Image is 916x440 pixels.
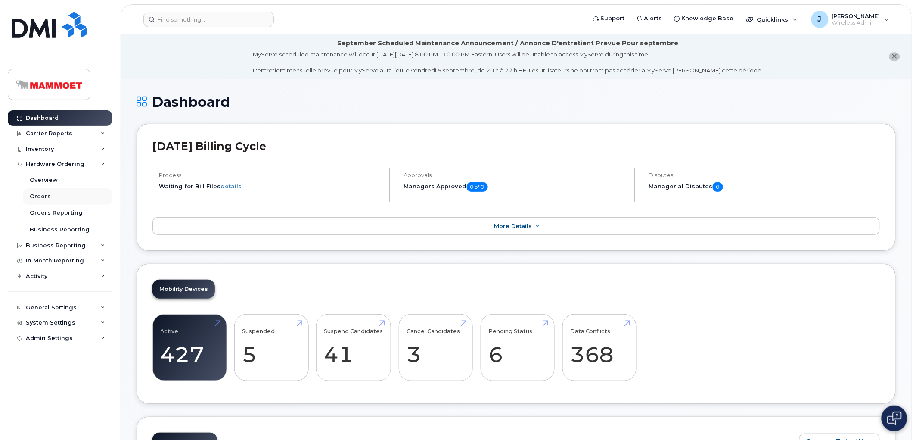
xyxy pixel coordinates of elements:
h4: Disputes [649,172,880,178]
a: Active 427 [161,319,219,376]
span: 0 [713,182,723,192]
span: 0 of 0 [467,182,488,192]
h5: Managers Approved [404,182,627,192]
h4: Approvals [404,172,627,178]
a: Cancel Candidates 3 [407,319,465,376]
div: September Scheduled Maintenance Announcement / Annonce D'entretient Prévue Pour septembre [338,39,679,48]
a: details [220,183,242,190]
h4: Process [159,172,382,178]
div: MyServe scheduled maintenance will occur [DATE][DATE] 8:00 PM - 10:00 PM Eastern. Users will be u... [253,50,763,75]
a: Suspended 5 [242,319,301,376]
button: close notification [889,52,900,61]
a: Pending Status 6 [488,319,546,376]
h1: Dashboard [137,94,896,109]
span: More Details [494,223,532,229]
h2: [DATE] Billing Cycle [152,140,880,153]
a: Mobility Devices [152,280,215,299]
h5: Managerial Disputes [649,182,880,192]
img: Open chat [887,412,902,425]
a: Suspend Candidates 41 [324,319,383,376]
a: Data Conflicts 368 [570,319,628,376]
li: Waiting for Bill Files [159,182,382,190]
